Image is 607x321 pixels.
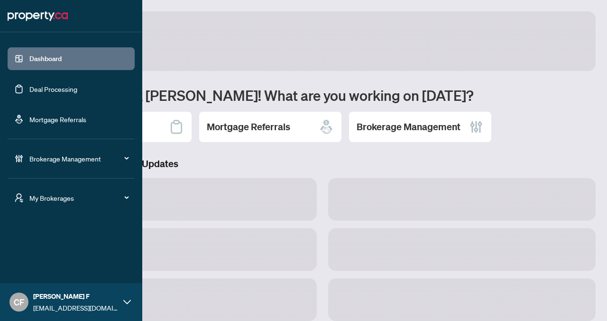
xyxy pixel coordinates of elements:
h3: Brokerage & Industry Updates [49,157,596,170]
img: logo [8,9,68,24]
span: Brokerage Management [29,153,128,164]
span: CF [14,295,24,309]
span: user-switch [14,193,24,203]
h2: Mortgage Referrals [207,120,290,134]
a: Mortgage Referrals [29,115,86,124]
span: My Brokerages [29,193,128,203]
span: [PERSON_NAME] F [33,291,119,302]
a: Deal Processing [29,85,77,93]
a: Dashboard [29,54,62,63]
span: [EMAIL_ADDRESS][DOMAIN_NAME] [33,303,119,313]
h2: Brokerage Management [357,120,460,134]
h1: Welcome back [PERSON_NAME]! What are you working on [DATE]? [49,86,596,104]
